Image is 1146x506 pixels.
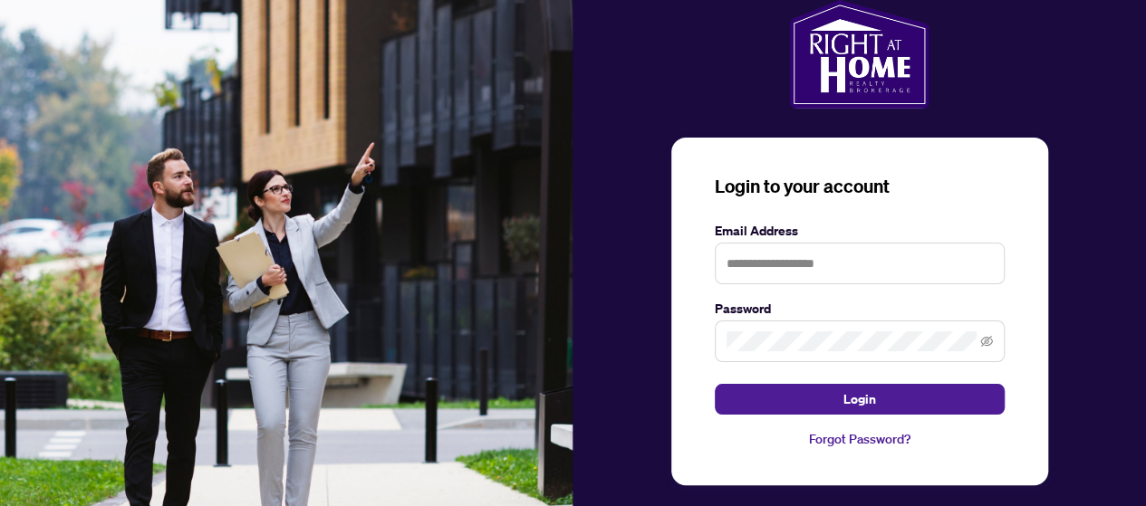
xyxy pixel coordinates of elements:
h3: Login to your account [715,174,1005,199]
label: Password [715,299,1005,319]
span: Login [843,385,876,414]
button: Login [715,384,1005,415]
a: Forgot Password? [715,429,1005,449]
label: Email Address [715,221,1005,241]
span: eye-invisible [980,335,993,348]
